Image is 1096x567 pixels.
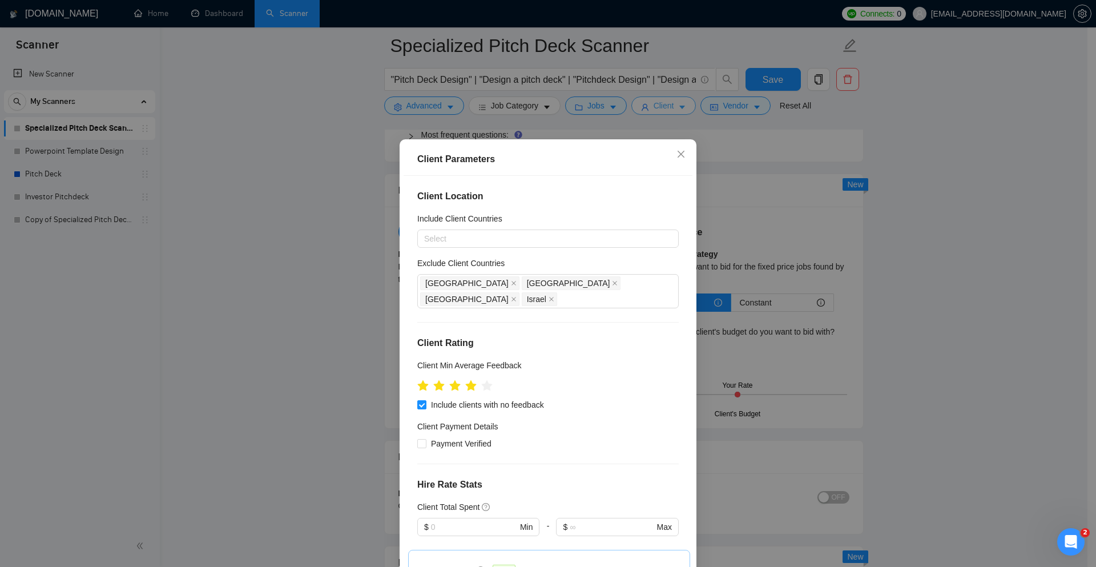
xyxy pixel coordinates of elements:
h5: Client Total Spent [417,501,479,514]
span: star [465,380,477,392]
input: ∞ [570,521,654,534]
h5: Client Min Average Feedback [417,359,522,372]
span: $ [424,521,429,534]
span: star [417,380,429,392]
span: Israel [527,293,546,305]
span: Pakistan [420,276,519,290]
input: 0 [431,521,518,534]
button: Close [666,139,696,170]
span: star [449,380,461,392]
span: Israel [522,292,557,306]
span: close [511,296,517,302]
span: Payment Verified [426,438,496,451]
span: close [549,296,554,302]
h4: Client Rating [417,336,679,350]
h4: Client Location [417,190,679,203]
span: star [481,380,493,392]
div: - [539,518,556,550]
span: [GEOGRAPHIC_DATA] [425,277,509,289]
span: India [522,276,621,290]
span: star [433,380,445,392]
span: close [612,280,618,286]
span: Include clients with no feedback [426,399,549,412]
h4: Client Payment Details [417,421,498,433]
span: Max [657,521,672,534]
h5: Exclude Client Countries [417,257,505,270]
h5: Include Client Countries [417,212,502,225]
span: [GEOGRAPHIC_DATA] [425,293,509,305]
span: question-circle [482,503,491,512]
h4: Hire Rate Stats [417,478,679,492]
span: Min [520,521,533,534]
span: 2 [1081,528,1090,537]
div: Client Parameters [417,152,679,166]
span: Africa [420,292,519,306]
iframe: Intercom live chat [1057,528,1085,556]
span: close [511,280,517,286]
span: [GEOGRAPHIC_DATA] [527,277,610,289]
span: close [676,150,686,159]
span: $ [563,521,567,534]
